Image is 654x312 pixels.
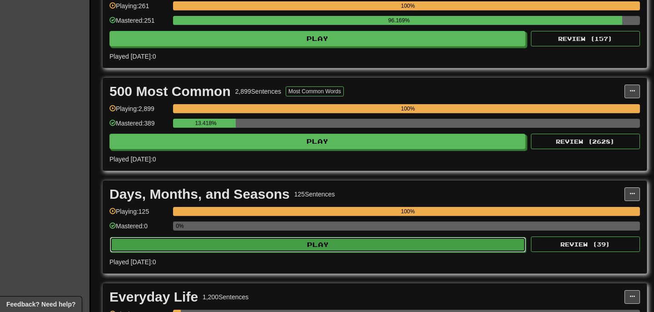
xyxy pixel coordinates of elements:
[109,85,231,98] div: 500 Most Common
[110,237,526,252] button: Play
[203,292,248,302] div: 1,200 Sentences
[176,16,622,25] div: 96.169%
[294,190,335,199] div: 125 Sentences
[109,1,168,16] div: Playing: 261
[109,156,156,163] span: Played [DATE]: 0
[235,87,281,96] div: 2,899 Sentences
[109,290,198,304] div: Everyday Life
[109,53,156,60] span: Played [DATE]: 0
[286,86,344,96] button: Most Common Words
[109,104,168,119] div: Playing: 2,899
[109,207,168,222] div: Playing: 125
[109,134,525,149] button: Play
[109,16,168,31] div: Mastered: 251
[176,207,640,216] div: 100%
[109,187,290,201] div: Days, Months, and Seasons
[6,300,75,309] span: Open feedback widget
[531,134,640,149] button: Review (2628)
[531,237,640,252] button: Review (39)
[176,104,640,113] div: 100%
[176,1,640,10] div: 100%
[109,31,525,46] button: Play
[531,31,640,46] button: Review (157)
[109,119,168,134] div: Mastered: 389
[109,221,168,237] div: Mastered: 0
[176,119,236,128] div: 13.418%
[109,258,156,266] span: Played [DATE]: 0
